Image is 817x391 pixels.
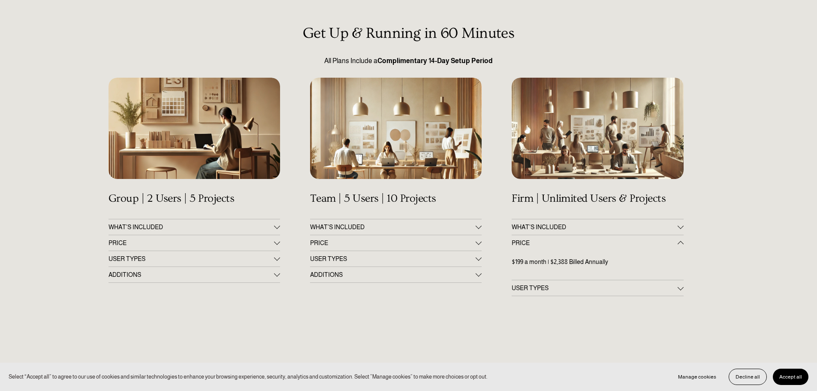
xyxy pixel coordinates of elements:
[109,251,280,267] button: USER TYPES
[512,280,683,296] button: USER TYPES
[729,369,767,385] button: Decline all
[109,267,280,282] button: ADDITIONS
[109,219,280,235] button: WHAT'S INCLUDED
[109,255,274,262] span: USER TYPES
[310,192,482,205] h4: Team | 5 Users | 10 Projects
[512,219,683,235] button: WHAT’S INCLUDED
[672,369,723,385] button: Manage cookies
[310,239,476,246] span: PRICE
[512,192,683,205] h4: Firm | Unlimited Users & Projects
[310,267,482,282] button: ADDITIONS
[512,285,677,291] span: USER TYPES
[109,239,274,246] span: PRICE
[310,255,476,262] span: USER TYPES
[736,374,760,380] span: Decline all
[109,224,274,230] span: WHAT'S INCLUDED
[310,235,482,251] button: PRICE
[377,57,493,64] strong: Complimentary 14-Day Setup Period
[512,239,677,246] span: PRICE
[310,251,482,267] button: USER TYPES
[109,271,274,278] span: ADDITIONS
[109,235,280,251] button: PRICE
[512,235,683,251] button: PRICE
[512,251,683,280] div: PRICE
[109,25,709,42] h3: Get Up & Running in 60 Minutes
[512,258,683,267] p: $199 a month | $2,388 Billed Annually
[773,369,808,385] button: Accept all
[310,224,476,230] span: WHAT'S INCLUDED
[109,192,280,205] h4: Group | 2 Users | 5 Projects
[678,374,716,380] span: Manage cookies
[109,56,709,66] p: All Plans Include a
[310,271,476,278] span: ADDITIONS
[512,224,677,230] span: WHAT’S INCLUDED
[779,374,802,380] span: Accept all
[310,219,482,235] button: WHAT'S INCLUDED
[9,373,488,381] p: Select “Accept all” to agree to our use of cookies and similar technologies to enhance your brows...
